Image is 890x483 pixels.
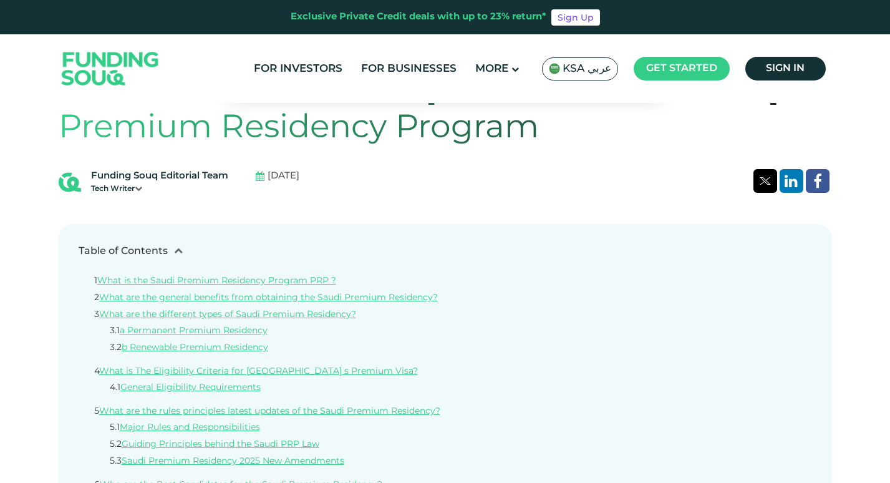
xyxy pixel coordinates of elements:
li: 3 [94,308,796,361]
li: 5.1 [110,421,781,434]
span: KSA عربي [563,62,611,76]
img: SA Flag [549,63,560,74]
a: What are the rules principles latest updates of the Saudi Premium Residency? [99,407,440,416]
a: Major Rules and Responsibilities [120,423,260,432]
li: 3.1 [110,324,781,338]
div: Tech Writer [91,183,228,195]
a: General Eligibility Requirements [120,383,261,392]
span: [DATE] [268,169,299,183]
h1: The Ultimate Guide to [GEOGRAPHIC_DATA]’s Premium Residency Program [59,71,832,149]
li: 2 [94,291,796,305]
a: For Businesses [358,59,460,79]
li: 5.3 [110,455,781,468]
a: What is The Eligibility Criteria for [GEOGRAPHIC_DATA] s Premium Visa? [99,367,418,376]
a: What is the Saudi Premium Residency Program PRP ? [97,276,336,285]
a: b Renewable Premium Residency [122,343,268,352]
li: 4 [94,365,796,401]
a: For Investors [251,59,346,79]
li: 1 [94,275,796,288]
li: 5.2 [110,438,781,451]
a: a Permanent Premium Residency [120,326,268,335]
li: 3.2 [110,341,781,354]
div: Exclusive Private Credit deals with up to 23% return* [291,10,546,24]
a: Sign in [745,57,826,80]
li: 4.1 [110,381,781,394]
a: What are the general benefits from obtaining the Saudi Premium Residency? [99,293,438,302]
div: Table of Contents [79,244,168,259]
a: Sign Up [551,9,600,26]
img: Logo [49,37,172,100]
span: More [475,64,508,74]
li: 5 [94,405,796,475]
span: Sign in [766,64,805,73]
a: Saudi Premium Residency 2025 New Amendments [122,457,344,466]
a: Guiding Principles behind the Saudi PRP Law [122,440,319,449]
div: Funding Souq Editorial Team [91,169,228,183]
img: twitter [760,177,771,185]
a: What are the different types of Saudi Premium Residency? [99,310,356,319]
span: Get started [646,64,717,73]
img: Blog Author [59,171,81,193]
